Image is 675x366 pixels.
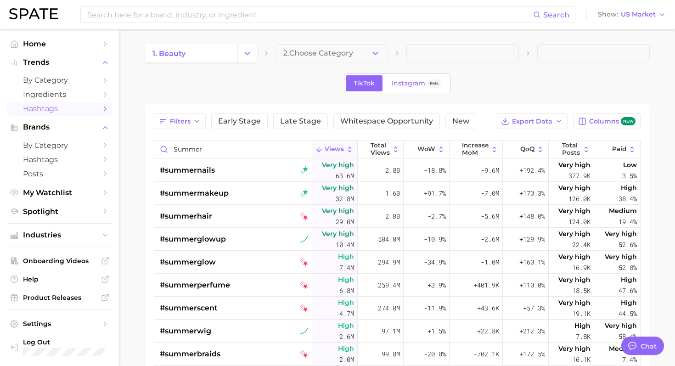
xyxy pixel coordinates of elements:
[7,37,112,51] a: Home
[558,205,591,216] span: Very high
[23,58,96,67] span: Trends
[339,262,354,273] span: 7.4m
[417,146,435,153] span: WoW
[160,257,216,268] span: #summerglow
[473,280,499,291] span: +401.9k
[519,188,545,199] span: +170.3%
[23,207,96,216] span: Spotlight
[382,349,400,360] span: 99.8m
[621,182,637,193] span: High
[154,343,640,366] button: #summerbraidstiktok falling starHigh2.0m99.8m-20.0%-702.1k+172.5%Very high16.1kMedium7.4%
[300,235,308,243] img: tiktok sustained riser
[385,165,400,176] span: 2.8b
[621,297,637,308] span: High
[154,141,312,158] input: Search in beauty
[520,146,534,153] span: QoQ
[562,142,580,156] span: Total Posts
[596,9,668,21] button: ShowUS Market
[154,159,640,182] button: #summernailstiktok rising starVery high63.6m2.8b-18.8%-9.6m+192.4%Very high377.9kLow3.5%
[339,354,354,365] span: 2.0m
[543,11,569,19] span: Search
[336,216,354,227] span: 29.0m
[160,234,226,245] span: #summerglowup
[23,257,96,265] span: Onboarding Videos
[300,304,308,312] img: tiktok falling star
[622,354,637,365] span: 7.4%
[576,331,591,342] span: 7.8k
[477,303,499,314] span: +43.6k
[572,308,591,319] span: 19.1k
[427,211,446,222] span: -2.7%
[519,257,545,268] span: +160.1%
[322,182,354,193] span: Very high
[621,12,656,17] span: US Market
[424,188,446,199] span: +91.7%
[558,274,591,285] span: Very high
[378,303,400,314] span: 274.0m
[170,118,191,125] span: Filters
[154,274,640,297] button: #summerperfumetiktok falling starHigh6.8m259.4m+3.9%+401.9k+110.0%Very high18.5kHigh47.6%
[300,350,308,358] img: tiktok falling star
[160,165,215,176] span: #summernails
[300,212,308,220] img: tiktok falling star
[7,186,112,200] a: My Watchlist
[23,155,96,164] span: Hashtags
[23,293,96,302] span: Product Releases
[481,234,499,245] span: -2.6m
[23,338,108,346] span: Log Out
[300,166,308,175] img: tiktok rising star
[300,327,308,335] img: tiktok sustained riser
[605,320,637,331] span: Very high
[358,141,404,158] button: Total Views
[322,159,354,170] span: Very high
[300,189,308,197] img: tiktok rising star
[481,165,499,176] span: -9.6m
[605,251,637,262] span: Very high
[336,239,354,250] span: 10.4m
[7,254,112,268] a: Onboarding Videos
[477,326,499,337] span: +22.8k
[609,205,637,216] span: Medium
[622,170,637,181] span: 3.5%
[496,113,568,129] button: Export Data
[9,8,58,19] img: SPATE
[619,331,637,342] span: 58.4%
[568,170,591,181] span: 377.9k
[473,349,499,360] span: -702.1k
[519,165,545,176] span: +192.4%
[568,193,591,204] span: 126.0k
[427,280,446,291] span: +3.9%
[7,335,112,359] a: Log out. Currently logged in with e-mail sletlow@dermablend.com.
[322,205,354,216] span: Very high
[519,211,545,222] span: +148.0%
[23,90,96,99] span: Ingredients
[462,142,489,156] span: increase MoM
[385,211,400,222] span: 2.0b
[605,228,637,239] span: Very high
[481,188,499,199] span: -7.0m
[338,320,354,331] span: High
[619,216,637,227] span: 19.4%
[572,262,591,273] span: 16.9k
[339,331,354,342] span: 2.6m
[7,56,112,69] button: Trends
[382,326,400,337] span: 97.1m
[519,349,545,360] span: +172.5%
[336,170,354,181] span: 63.6m
[154,113,206,129] button: Filters
[160,303,218,314] span: #summerscent
[338,274,354,285] span: High
[154,251,640,274] button: #summerglowtiktok falling starHigh7.4m294.9m-34.9%-1.0m+160.1%Very high16.9kVery high52.8%
[519,326,545,337] span: +212.3%
[619,285,637,296] span: 47.6%
[598,12,618,17] span: Show
[568,216,591,227] span: 124.0k
[378,234,400,245] span: 504.0m
[23,169,96,178] span: Posts
[160,280,230,291] span: #summerperfume
[424,257,446,268] span: -34.9%
[371,142,390,156] span: Total Views
[7,138,112,152] a: by Category
[86,7,533,23] input: Search here for a brand, industry, or ingredient
[512,118,552,125] span: Export Data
